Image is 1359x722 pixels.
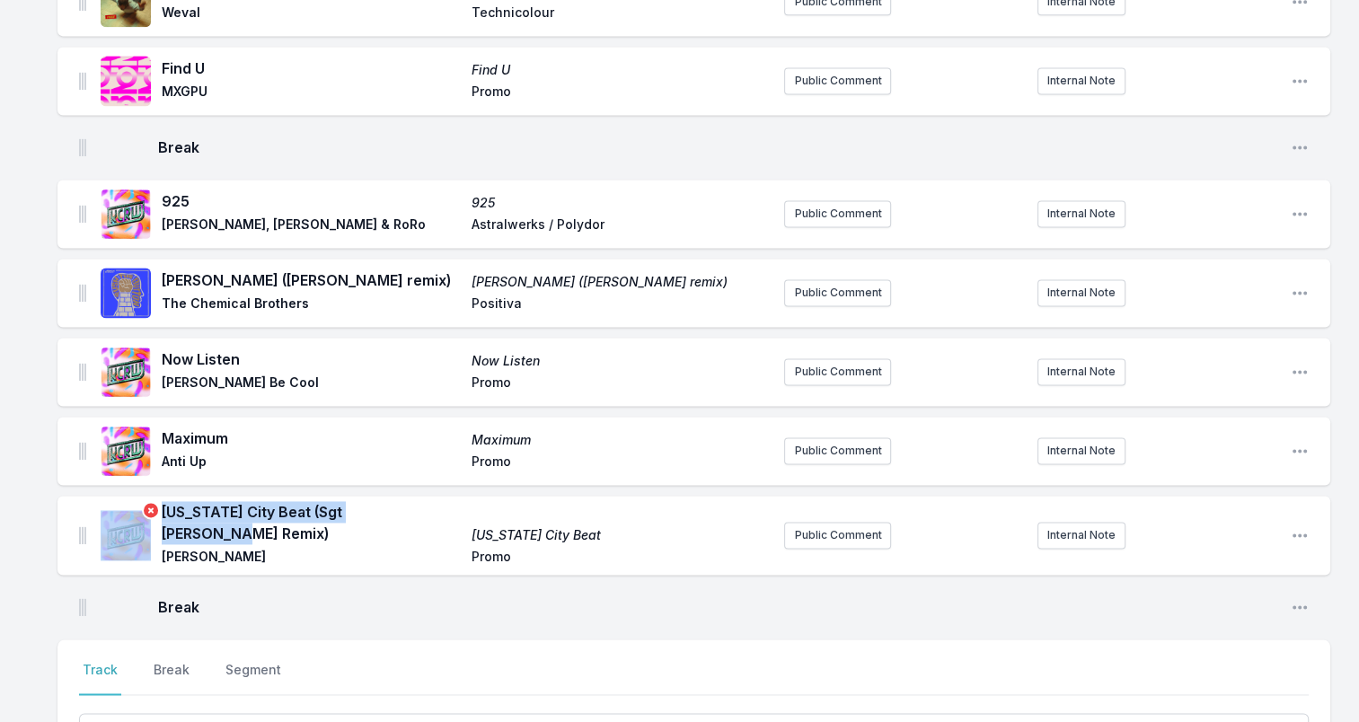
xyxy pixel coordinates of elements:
[79,661,121,695] button: Track
[1291,598,1309,616] button: Open playlist item options
[784,358,891,385] button: Public Comment
[1037,67,1125,94] button: Internal Note
[142,501,160,519] button: Remove track cover
[79,72,86,90] img: Drag Handle
[472,431,771,449] span: Maximum
[101,347,151,397] img: Now Listen
[784,522,891,549] button: Public Comment
[162,295,461,316] span: The Chemical Brothers
[150,661,193,695] button: Break
[1291,72,1309,90] button: Open playlist item options
[101,268,151,318] img: Galvanize (Chris Lake remix)
[472,194,771,212] span: 925
[784,437,891,464] button: Public Comment
[158,136,1276,158] span: Break
[101,189,151,239] img: 925
[222,661,285,695] button: Segment
[472,526,771,544] span: [US_STATE] City Beat
[79,138,86,156] img: Drag Handle
[79,442,86,460] img: Drag Handle
[1037,358,1125,385] button: Internal Note
[162,453,461,474] span: Anti Up
[101,510,151,560] img: New York City Beat
[158,596,1276,618] span: Break
[79,598,86,616] img: Drag Handle
[79,205,86,223] img: Drag Handle
[162,501,461,544] span: [US_STATE] City Beat (Sgt [PERSON_NAME] Remix)
[784,279,891,306] button: Public Comment
[79,526,86,544] img: Drag Handle
[162,190,461,212] span: 925
[784,67,891,94] button: Public Comment
[1291,363,1309,381] button: Open playlist item options
[472,453,771,474] span: Promo
[472,61,771,79] span: Find U
[1291,138,1309,156] button: Open playlist item options
[1291,284,1309,302] button: Open playlist item options
[1291,442,1309,460] button: Open playlist item options
[101,56,151,106] img: Find U
[1037,279,1125,306] button: Internal Note
[472,273,771,291] span: [PERSON_NAME] ([PERSON_NAME] remix)
[1037,200,1125,227] button: Internal Note
[162,269,461,291] span: [PERSON_NAME] ([PERSON_NAME] remix)
[472,374,771,395] span: Promo
[162,216,461,237] span: [PERSON_NAME], [PERSON_NAME] & RoRo
[162,427,461,449] span: Maximum
[101,426,151,476] img: Maximum
[784,200,891,227] button: Public Comment
[1037,437,1125,464] button: Internal Note
[472,295,771,316] span: Positiva
[1037,522,1125,549] button: Internal Note
[1291,526,1309,544] button: Open playlist item options
[472,4,771,25] span: Technicolour
[162,348,461,370] span: Now Listen
[162,548,461,569] span: [PERSON_NAME]
[162,4,461,25] span: Weval
[79,363,86,381] img: Drag Handle
[162,374,461,395] span: [PERSON_NAME] Be Cool
[472,216,771,237] span: Astralwerks / Polydor
[162,57,461,79] span: Find U
[79,284,86,302] img: Drag Handle
[472,352,771,370] span: Now Listen
[162,83,461,104] span: MXGPU
[1291,205,1309,223] button: Open playlist item options
[472,83,771,104] span: Promo
[472,548,771,569] span: Promo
